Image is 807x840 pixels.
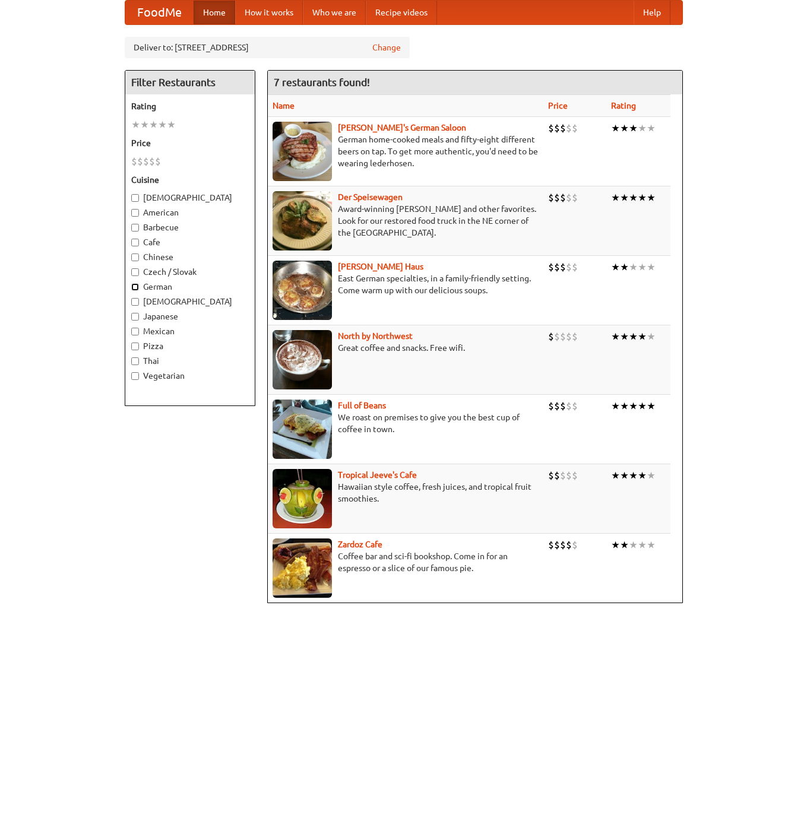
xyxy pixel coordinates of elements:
li: ★ [131,118,140,131]
label: Chinese [131,251,249,263]
li: ★ [638,122,647,135]
li: ★ [629,469,638,482]
a: Help [634,1,670,24]
input: [DEMOGRAPHIC_DATA] [131,194,139,202]
li: ★ [629,330,638,343]
a: [PERSON_NAME] Haus [338,262,423,271]
li: ★ [647,122,656,135]
li: $ [548,330,554,343]
li: $ [566,191,572,204]
li: ★ [611,122,620,135]
li: $ [155,155,161,168]
a: Tropical Jeeve's Cafe [338,470,417,480]
li: ★ [629,191,638,204]
li: $ [560,400,566,413]
a: Change [372,42,401,53]
label: American [131,207,249,218]
li: ★ [620,191,629,204]
label: Thai [131,355,249,367]
li: $ [548,122,554,135]
li: $ [560,122,566,135]
li: $ [560,469,566,482]
label: Cafe [131,236,249,248]
label: Pizza [131,340,249,352]
a: [PERSON_NAME]'s German Saloon [338,123,466,132]
li: ★ [647,400,656,413]
img: north.jpg [273,330,332,389]
input: Chinese [131,253,139,261]
a: Full of Beans [338,401,386,410]
label: Barbecue [131,221,249,233]
input: Japanese [131,313,139,321]
li: ★ [620,469,629,482]
li: ★ [638,330,647,343]
li: ★ [647,469,656,482]
li: $ [143,155,149,168]
input: Vegetarian [131,372,139,380]
li: ★ [620,400,629,413]
li: ★ [638,400,647,413]
p: Hawaiian style coffee, fresh juices, and tropical fruit smoothies. [273,481,539,505]
li: $ [548,400,554,413]
li: ★ [158,118,167,131]
li: ★ [620,261,629,274]
label: Mexican [131,325,249,337]
label: Japanese [131,310,249,322]
li: ★ [647,191,656,204]
li: ★ [611,191,620,204]
li: ★ [647,330,656,343]
li: $ [554,400,560,413]
li: $ [572,122,578,135]
label: [DEMOGRAPHIC_DATA] [131,296,249,308]
input: Barbecue [131,224,139,232]
li: $ [572,330,578,343]
li: $ [554,191,560,204]
li: $ [566,330,572,343]
img: jeeves.jpg [273,469,332,528]
li: $ [554,538,560,551]
li: ★ [167,118,176,131]
li: ★ [611,261,620,274]
label: German [131,281,249,293]
a: Zardoz Cafe [338,540,382,549]
li: ★ [620,122,629,135]
li: $ [131,155,137,168]
img: beans.jpg [273,400,332,459]
li: ★ [611,538,620,551]
input: American [131,209,139,217]
li: $ [572,400,578,413]
p: We roast on premises to give you the best cup of coffee in town. [273,411,539,435]
p: Coffee bar and sci-fi bookshop. Come in for an espresso or a slice of our famous pie. [273,550,539,574]
input: Czech / Slovak [131,268,139,276]
h4: Filter Restaurants [125,71,255,94]
li: ★ [629,122,638,135]
a: Name [273,101,295,110]
h5: Rating [131,100,249,112]
a: Home [194,1,235,24]
li: ★ [638,261,647,274]
input: Pizza [131,343,139,350]
li: $ [572,469,578,482]
p: Award-winning [PERSON_NAME] and other favorites. Look for our restored food truck in the NE corne... [273,203,539,239]
li: ★ [149,118,158,131]
li: $ [566,538,572,551]
a: FoodMe [125,1,194,24]
a: Recipe videos [366,1,437,24]
label: Vegetarian [131,370,249,382]
li: $ [554,330,560,343]
p: Great coffee and snacks. Free wifi. [273,342,539,354]
li: $ [548,538,554,551]
a: Who we are [303,1,366,24]
b: Der Speisewagen [338,192,403,202]
img: zardoz.jpg [273,538,332,598]
li: $ [548,191,554,204]
li: ★ [611,469,620,482]
li: $ [137,155,143,168]
ng-pluralize: 7 restaurants found! [274,77,370,88]
label: [DEMOGRAPHIC_DATA] [131,192,249,204]
input: German [131,283,139,291]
